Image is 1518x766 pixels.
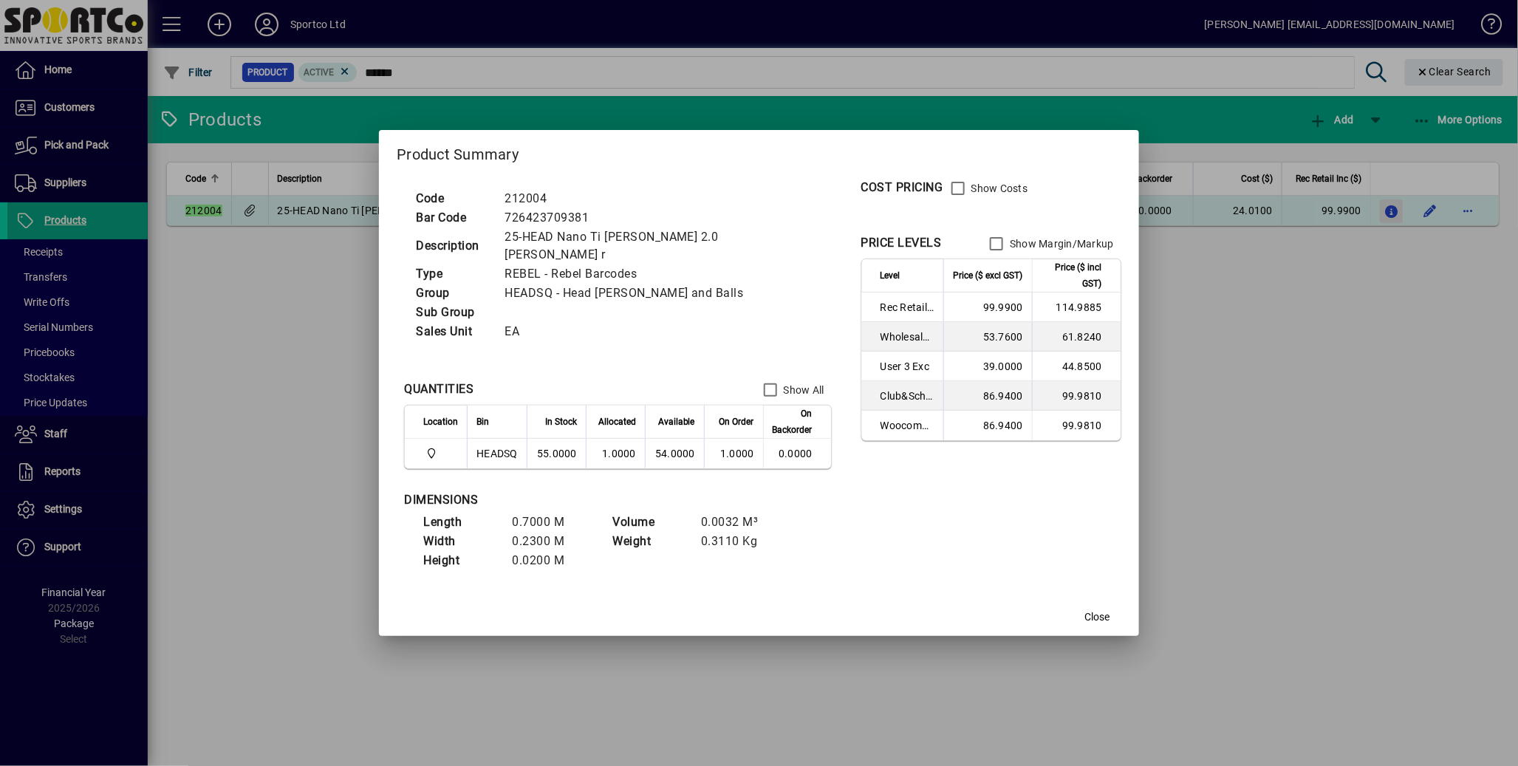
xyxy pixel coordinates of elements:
[416,513,505,532] td: Length
[781,383,824,397] label: Show All
[943,411,1032,440] td: 86.9400
[408,322,497,341] td: Sales Unit
[1074,603,1121,630] button: Close
[943,381,1032,411] td: 86.9400
[408,264,497,284] td: Type
[968,181,1028,196] label: Show Costs
[1032,293,1121,322] td: 114.9885
[645,439,704,468] td: 54.0000
[861,234,942,252] div: PRICE LEVELS
[423,414,458,430] span: Location
[658,414,695,430] span: Available
[476,414,489,430] span: Bin
[497,228,766,264] td: 25-HEAD Nano Ti [PERSON_NAME] 2.0 [PERSON_NAME] r
[605,513,694,532] td: Volume
[763,439,831,468] td: 0.0000
[1032,352,1121,381] td: 44.8500
[598,414,636,430] span: Allocated
[943,322,1032,352] td: 53.7600
[408,284,497,303] td: Group
[719,414,754,430] span: On Order
[505,513,593,532] td: 0.7000 M
[1032,381,1121,411] td: 99.9810
[881,389,934,403] span: Club&School Exc
[1042,259,1102,292] span: Price ($ incl GST)
[1032,322,1121,352] td: 61.8240
[497,264,766,284] td: REBEL - Rebel Barcodes
[379,130,1139,173] h2: Product Summary
[694,532,782,551] td: 0.3110 Kg
[416,551,505,570] td: Height
[586,439,645,468] td: 1.0000
[943,293,1032,322] td: 99.9900
[408,189,497,208] td: Code
[881,359,934,374] span: User 3 Exc
[881,418,934,433] span: Woocommerce Retail
[694,513,782,532] td: 0.0032 M³
[881,267,900,284] span: Level
[416,532,505,551] td: Width
[773,406,813,438] span: On Backorder
[408,228,497,264] td: Description
[1007,236,1114,251] label: Show Margin/Markup
[881,329,934,344] span: Wholesale Exc
[505,532,593,551] td: 0.2300 M
[408,303,497,322] td: Sub Group
[720,448,754,459] span: 1.0000
[467,439,527,468] td: HEADSQ
[1085,609,1110,625] span: Close
[954,267,1023,284] span: Price ($ excl GST)
[527,439,586,468] td: 55.0000
[505,551,593,570] td: 0.0200 M
[497,208,766,228] td: 726423709381
[861,179,943,196] div: COST PRICING
[1032,411,1121,440] td: 99.9810
[497,284,766,303] td: HEADSQ - Head [PERSON_NAME] and Balls
[881,300,934,315] span: Rec Retail Inc
[943,352,1032,381] td: 39.0000
[404,380,473,398] div: QUANTITIES
[404,491,773,509] div: DIMENSIONS
[545,414,577,430] span: In Stock
[497,189,766,208] td: 212004
[605,532,694,551] td: Weight
[408,208,497,228] td: Bar Code
[497,322,766,341] td: EA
